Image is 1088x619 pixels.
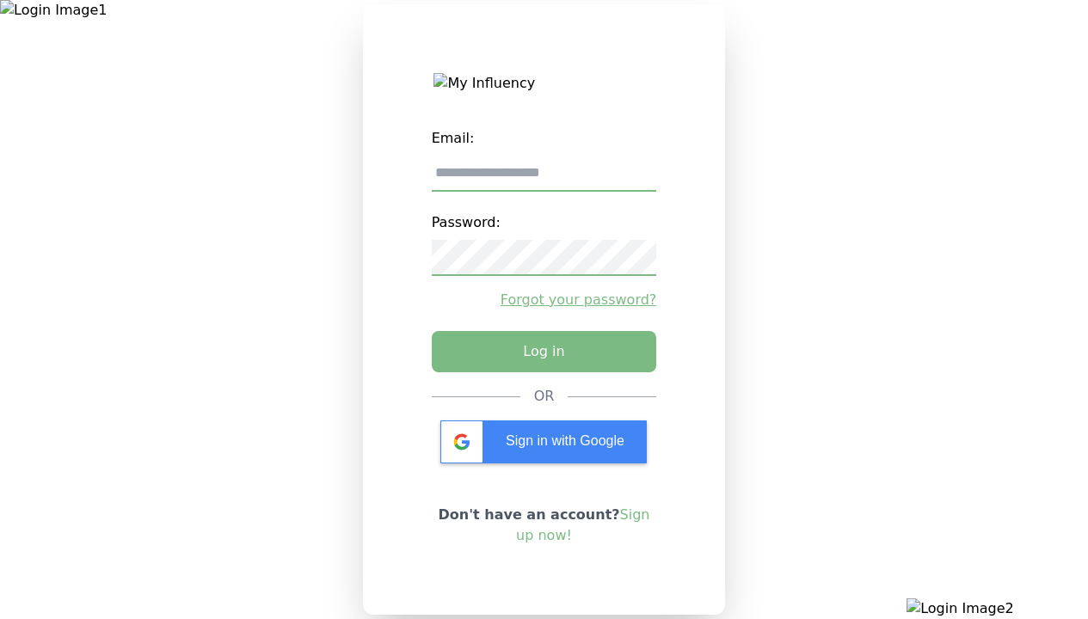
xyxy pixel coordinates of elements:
[440,420,647,463] div: Sign in with Google
[432,205,657,240] label: Password:
[432,290,657,310] a: Forgot your password?
[907,598,1088,619] img: Login Image2
[432,505,657,546] p: Don't have an account?
[534,386,555,407] div: OR
[432,121,657,156] label: Email:
[506,433,624,448] span: Sign in with Google
[433,73,654,94] img: My Influency
[432,331,657,372] button: Log in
